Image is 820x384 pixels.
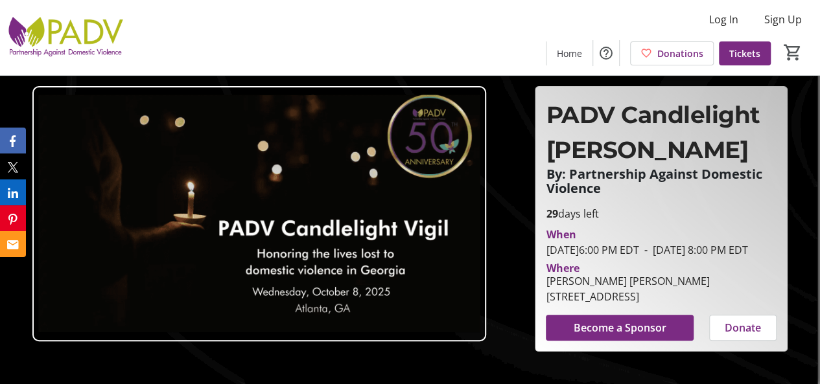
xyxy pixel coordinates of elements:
[729,47,760,60] span: Tickets
[546,243,638,257] span: [DATE] 6:00 PM EDT
[638,243,747,257] span: [DATE] 8:00 PM EDT
[8,5,123,70] img: Partnership Against Domestic Violence's Logo
[546,273,709,289] div: [PERSON_NAME] [PERSON_NAME]
[630,41,714,65] a: Donations
[546,206,777,221] p: days left
[593,40,619,66] button: Help
[546,315,694,341] button: Become a Sponsor
[546,41,592,65] a: Home
[574,320,666,335] span: Become a Sponsor
[725,320,761,335] span: Donate
[546,167,777,196] p: By: Partnership Against Domestic Violence
[546,263,579,273] div: Where
[699,9,749,30] button: Log In
[546,227,576,242] div: When
[719,41,771,65] a: Tickets
[764,12,802,27] span: Sign Up
[546,100,760,164] span: PADV Candlelight [PERSON_NAME]
[709,12,738,27] span: Log In
[546,289,709,304] div: [STREET_ADDRESS]
[557,47,582,60] span: Home
[709,315,777,341] button: Donate
[546,207,557,221] span: 29
[754,9,812,30] button: Sign Up
[32,86,486,341] img: Campaign CTA Media Photo
[657,47,703,60] span: Donations
[638,243,652,257] span: -
[781,41,804,64] button: Cart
